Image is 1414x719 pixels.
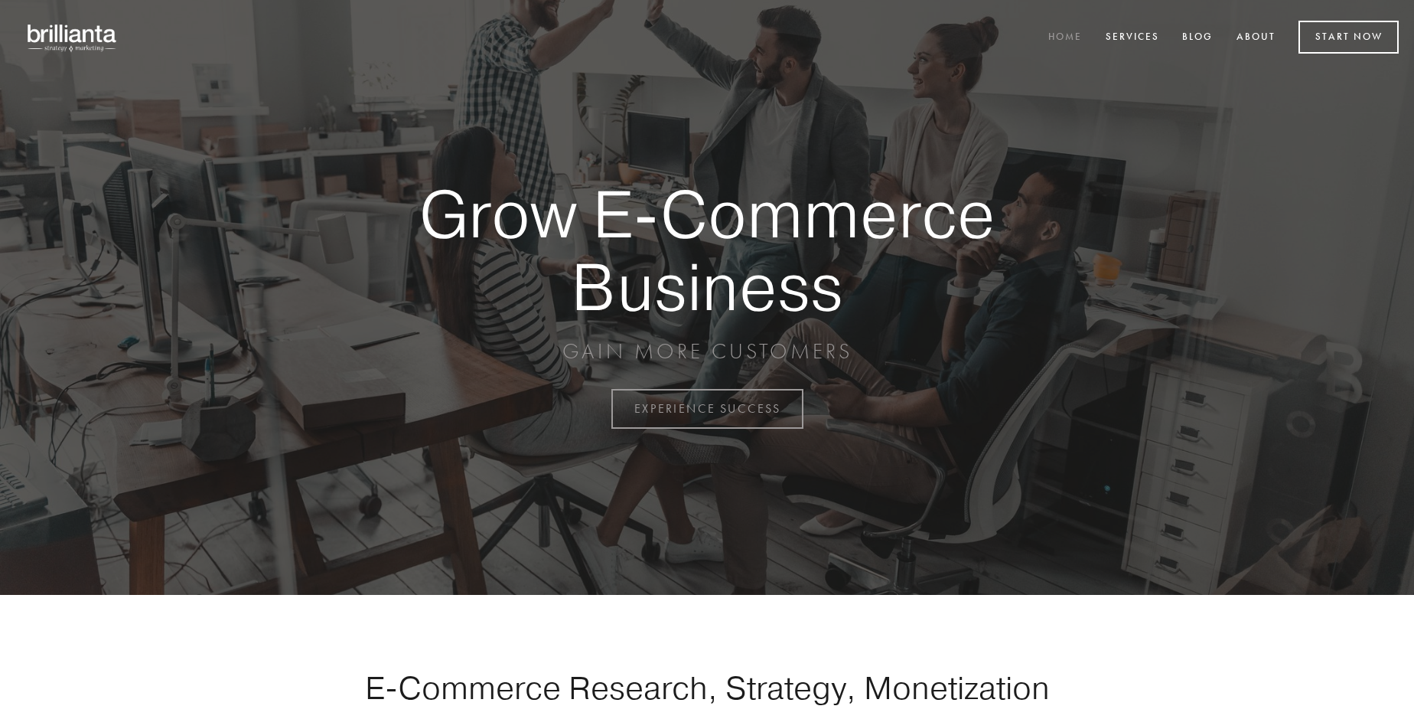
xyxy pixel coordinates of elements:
h1: E-Commerce Research, Strategy, Monetization [317,668,1097,707]
a: Start Now [1298,21,1399,54]
a: Blog [1172,25,1223,51]
strong: Grow E-Commerce Business [366,178,1048,322]
img: brillianta - research, strategy, marketing [15,15,130,60]
a: EXPERIENCE SUCCESS [611,389,803,429]
a: About [1227,25,1285,51]
p: GAIN MORE CUSTOMERS [366,338,1048,365]
a: Home [1038,25,1092,51]
a: Services [1096,25,1169,51]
